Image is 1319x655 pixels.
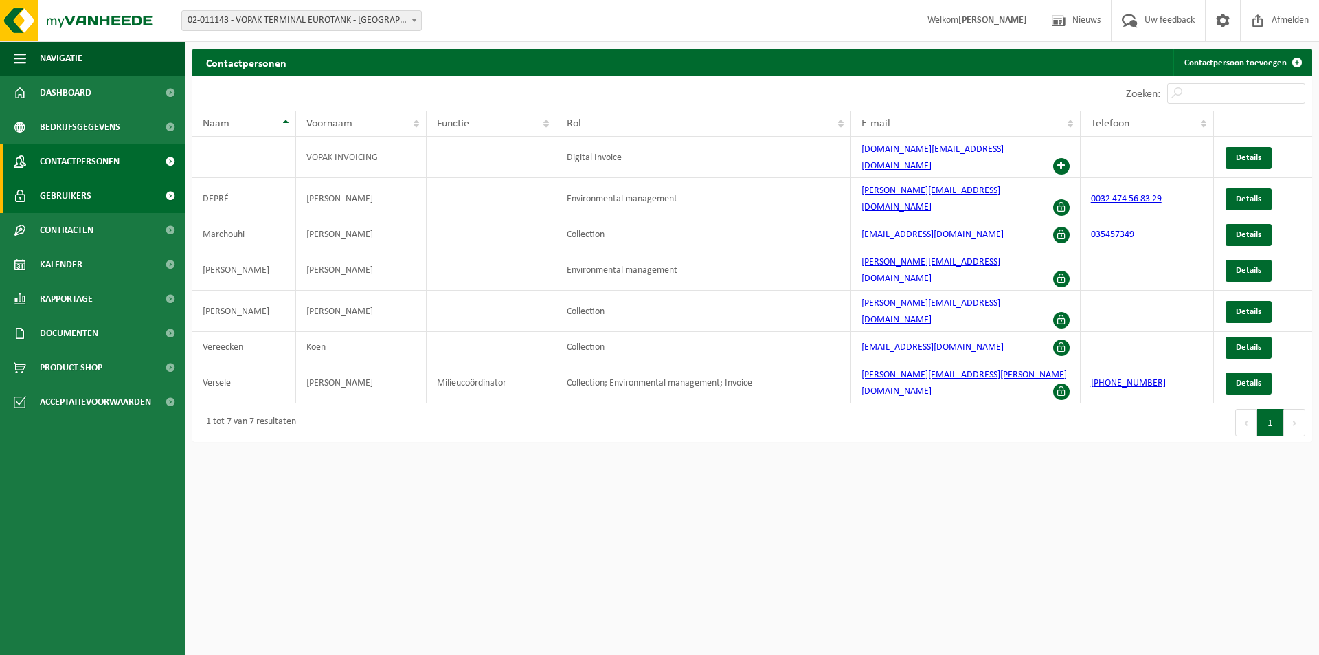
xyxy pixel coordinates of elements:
[1236,266,1261,275] span: Details
[861,342,1004,353] a: [EMAIL_ADDRESS][DOMAIN_NAME]
[1091,118,1129,129] span: Telefoon
[1235,409,1257,436] button: Previous
[40,247,82,282] span: Kalender
[192,332,296,362] td: Vereecken
[40,144,120,179] span: Contactpersonen
[296,362,427,403] td: [PERSON_NAME]
[861,186,1000,212] a: [PERSON_NAME][EMAIL_ADDRESS][DOMAIN_NAME]
[1226,188,1272,210] a: Details
[1236,379,1261,388] span: Details
[861,230,1004,240] a: [EMAIL_ADDRESS][DOMAIN_NAME]
[40,110,120,144] span: Bedrijfsgegevens
[40,351,102,385] span: Product Shop
[1257,409,1284,436] button: 1
[1226,260,1272,282] a: Details
[556,291,851,332] td: Collection
[1236,195,1261,203] span: Details
[40,282,93,316] span: Rapportage
[192,291,296,332] td: [PERSON_NAME]
[192,362,296,403] td: Versele
[296,291,427,332] td: [PERSON_NAME]
[40,76,91,110] span: Dashboard
[40,385,151,419] span: Acceptatievoorwaarden
[861,144,1004,171] a: [DOMAIN_NAME][EMAIL_ADDRESS][DOMAIN_NAME]
[306,118,352,129] span: Voornaam
[1226,337,1272,359] a: Details
[1226,224,1272,246] a: Details
[861,370,1067,397] a: [PERSON_NAME][EMAIL_ADDRESS][PERSON_NAME][DOMAIN_NAME]
[296,219,427,249] td: [PERSON_NAME]
[556,362,851,403] td: Collection; Environmental management; Invoice
[296,332,427,362] td: Koen
[437,118,469,129] span: Functie
[1284,409,1305,436] button: Next
[1091,230,1134,240] a: 035457349
[567,118,581,129] span: Rol
[1226,147,1272,169] a: Details
[1126,89,1160,100] label: Zoeken:
[427,362,556,403] td: Milieucoördinator
[296,137,427,178] td: VOPAK INVOICING
[182,11,421,30] span: 02-011143 - VOPAK TERMINAL EUROTANK - ANTWERPEN
[861,298,1000,325] a: [PERSON_NAME][EMAIL_ADDRESS][DOMAIN_NAME]
[40,213,93,247] span: Contracten
[1091,378,1166,388] a: [PHONE_NUMBER]
[192,49,300,76] h2: Contactpersonen
[861,257,1000,284] a: [PERSON_NAME][EMAIL_ADDRESS][DOMAIN_NAME]
[556,178,851,219] td: Environmental management
[1236,230,1261,239] span: Details
[1173,49,1311,76] a: Contactpersoon toevoegen
[40,41,82,76] span: Navigatie
[1226,373,1272,395] a: Details
[296,249,427,291] td: [PERSON_NAME]
[192,178,296,219] td: DEPRÉ
[556,219,851,249] td: Collection
[861,118,890,129] span: E-mail
[1226,301,1272,323] a: Details
[296,178,427,219] td: [PERSON_NAME]
[958,15,1027,25] strong: [PERSON_NAME]
[1091,194,1162,204] a: 0032 474 56 83 29
[203,118,229,129] span: Naam
[1236,343,1261,352] span: Details
[40,316,98,351] span: Documenten
[556,137,851,178] td: Digital Invoice
[1236,153,1261,162] span: Details
[192,219,296,249] td: Marchouhi
[556,332,851,362] td: Collection
[199,410,296,435] div: 1 tot 7 van 7 resultaten
[1236,307,1261,316] span: Details
[192,249,296,291] td: [PERSON_NAME]
[40,179,91,213] span: Gebruikers
[556,249,851,291] td: Environmental management
[181,10,422,31] span: 02-011143 - VOPAK TERMINAL EUROTANK - ANTWERPEN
